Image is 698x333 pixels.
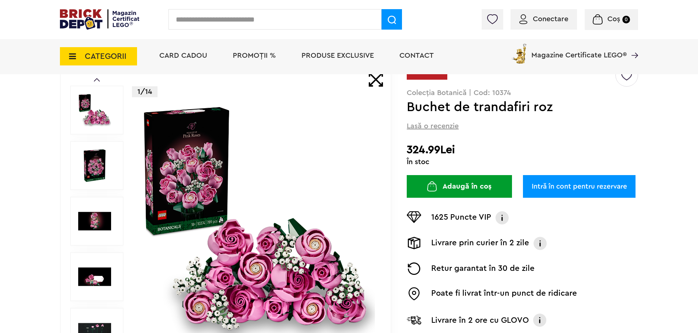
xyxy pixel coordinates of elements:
[407,143,638,156] h2: 324.99Lei
[431,314,529,326] p: Livrare în 2 ore cu GLOVO
[78,94,111,126] img: Buchet de trandafiri roz
[159,52,207,59] a: Card Cadou
[407,262,421,275] img: Returnare
[78,205,111,238] img: Buchet de trandafiri roz LEGO 10374
[431,237,529,250] p: Livrare prin curier în 2 zile
[607,15,620,23] span: Coș
[495,211,509,224] img: Info VIP
[431,211,491,224] p: 1625 Puncte VIP
[233,52,276,59] a: PROMOȚII %
[407,211,421,223] img: Puncte VIP
[523,175,636,198] a: Intră în cont pentru rezervare
[94,78,100,82] a: Prev
[407,89,638,97] p: Colecția Botanică | Cod: 10374
[431,287,577,300] p: Poate fi livrat într-un punct de ridicare
[399,52,434,59] a: Contact
[407,121,459,131] span: Lasă o recenzie
[533,237,547,250] img: Info livrare prin curier
[533,15,568,23] span: Conectare
[78,260,111,293] img: Seturi Lego Buchet de trandafiri roz
[431,262,535,275] p: Retur garantat în 30 de zile
[531,42,627,59] span: Magazine Certificate LEGO®
[622,16,630,23] small: 0
[407,158,638,166] div: În stoc
[407,237,421,249] img: Livrare
[301,52,374,59] a: Produse exclusive
[407,315,421,325] img: Livrare Glovo
[519,15,568,23] a: Conectare
[78,149,111,182] img: Buchet de trandafiri roz
[85,52,126,60] span: CATEGORII
[407,287,421,300] img: Easybox
[407,101,614,114] h1: Buchet de trandafiri roz
[627,42,638,49] a: Magazine Certificate LEGO®
[532,313,547,328] img: Info livrare cu GLOVO
[407,175,512,198] button: Adaugă în coș
[132,86,158,97] p: 1/14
